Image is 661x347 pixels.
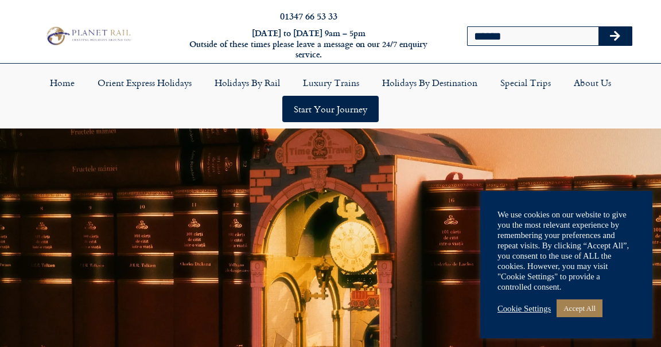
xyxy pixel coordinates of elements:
button: Search [598,27,632,45]
img: Planet Rail Train Holidays Logo [43,25,133,46]
h6: [DATE] to [DATE] 9am – 5pm Outside of these times please leave a message on our 24/7 enquiry serv... [179,28,438,60]
a: Special Trips [489,69,562,96]
a: Orient Express Holidays [86,69,203,96]
div: We use cookies on our website to give you the most relevant experience by remembering your prefer... [497,209,635,292]
a: Luxury Trains [291,69,371,96]
a: About Us [562,69,623,96]
a: Home [38,69,86,96]
a: Holidays by Rail [203,69,291,96]
nav: Menu [6,69,655,122]
a: Accept All [557,299,602,317]
a: Cookie Settings [497,303,551,314]
a: Start your Journey [282,96,379,122]
a: Holidays by Destination [371,69,489,96]
a: 01347 66 53 33 [280,9,337,22]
